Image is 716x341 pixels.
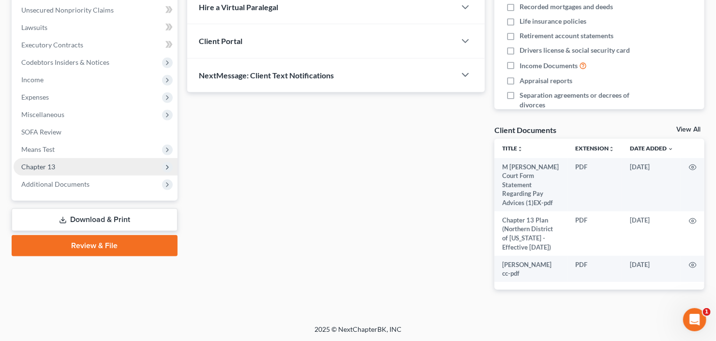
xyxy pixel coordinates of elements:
[21,180,89,188] span: Additional Documents
[21,163,55,171] span: Chapter 13
[21,145,55,153] span: Means Test
[21,128,61,136] span: SOFA Review
[199,36,242,45] span: Client Portal
[21,23,47,31] span: Lawsuits
[567,256,622,282] td: PDF
[520,61,578,71] span: Income Documents
[520,90,643,110] span: Separation agreements or decrees of divorces
[199,2,278,12] span: Hire a Virtual Paralegal
[676,126,701,133] a: View All
[520,45,630,55] span: Drivers license & social security card
[668,146,673,152] i: expand_more
[494,256,567,282] td: [PERSON_NAME] cc-pdf
[502,145,523,152] a: Titleunfold_more
[520,31,613,41] span: Retirement account statements
[622,211,681,256] td: [DATE]
[703,308,711,316] span: 1
[21,41,83,49] span: Executory Contracts
[622,256,681,282] td: [DATE]
[630,145,673,152] a: Date Added expand_more
[609,146,614,152] i: unfold_more
[14,1,178,19] a: Unsecured Nonpriority Claims
[520,16,586,26] span: Life insurance policies
[21,75,44,84] span: Income
[21,110,64,119] span: Miscellaneous
[199,71,334,80] span: NextMessage: Client Text Notifications
[520,76,572,86] span: Appraisal reports
[21,58,109,66] span: Codebtors Insiders & Notices
[21,93,49,101] span: Expenses
[622,158,681,211] td: [DATE]
[683,308,706,331] iframe: Intercom live chat
[12,208,178,231] a: Download & Print
[567,158,622,211] td: PDF
[21,6,114,14] span: Unsecured Nonpriority Claims
[494,158,567,211] td: M [PERSON_NAME] Court Form Statement Regarding Pay Advices (1)EX-pdf
[14,123,178,141] a: SOFA Review
[14,36,178,54] a: Executory Contracts
[14,19,178,36] a: Lawsuits
[494,125,556,135] div: Client Documents
[575,145,614,152] a: Extensionunfold_more
[494,211,567,256] td: Chapter 13 Plan (Northern District of [US_STATE] - Effective [DATE])
[520,2,613,12] span: Recorded mortgages and deeds
[517,146,523,152] i: unfold_more
[567,211,622,256] td: PDF
[12,235,178,256] a: Review & File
